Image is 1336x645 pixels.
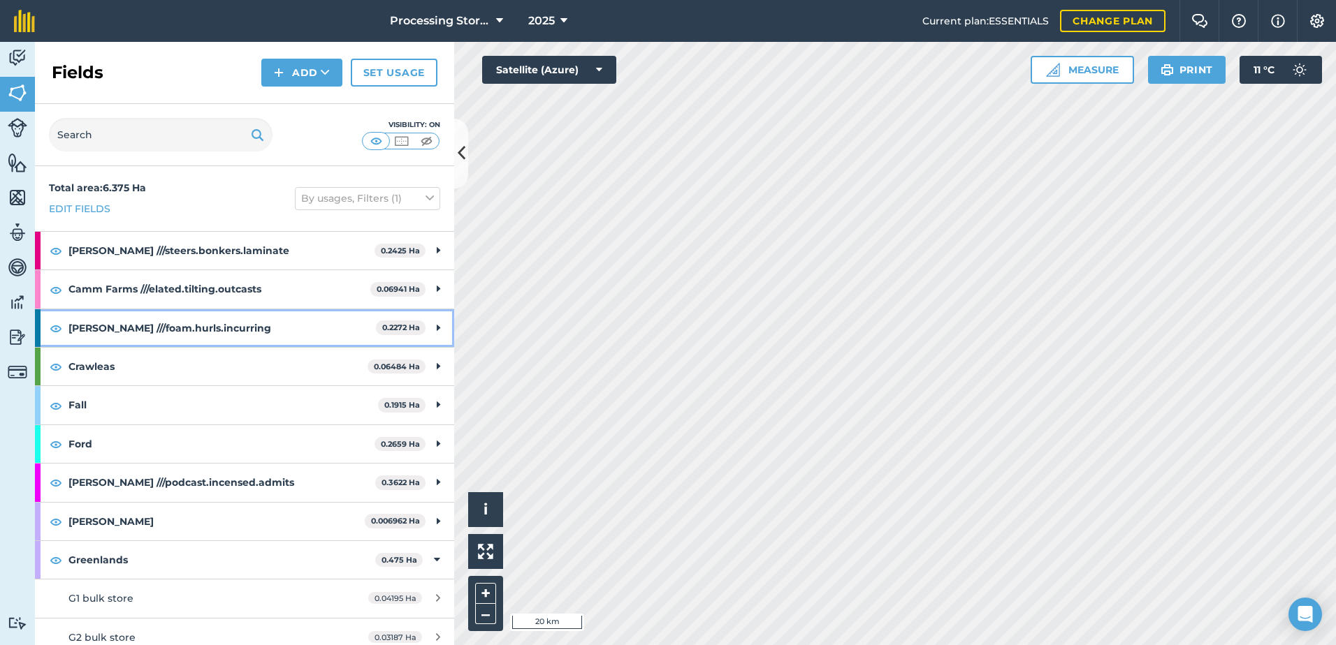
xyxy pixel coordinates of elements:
a: Set usage [351,59,437,87]
img: svg+xml;base64,PHN2ZyB4bWxucz0iaHR0cDovL3d3dy53My5vcmcvMjAwMC9zdmciIHdpZHRoPSIxOCIgaGVpZ2h0PSIyNC... [50,242,62,259]
img: Four arrows, one pointing top left, one top right, one bottom right and the last bottom left [478,544,493,559]
strong: 0.1915 Ha [384,400,420,410]
img: svg+xml;base64,PHN2ZyB4bWxucz0iaHR0cDovL3d3dy53My5vcmcvMjAwMC9zdmciIHdpZHRoPSIxOCIgaGVpZ2h0PSIyNC... [50,551,62,568]
img: svg+xml;base64,PHN2ZyB4bWxucz0iaHR0cDovL3d3dy53My5vcmcvMjAwMC9zdmciIHdpZHRoPSIxOCIgaGVpZ2h0PSIyNC... [50,436,62,452]
img: A question mark icon [1230,14,1247,28]
button: Add [261,59,342,87]
img: svg+xml;base64,PHN2ZyB4bWxucz0iaHR0cDovL3d3dy53My5vcmcvMjAwMC9zdmciIHdpZHRoPSIxOCIgaGVpZ2h0PSIyNC... [50,281,62,298]
strong: 0.06484 Ha [374,362,420,371]
img: svg+xml;base64,PHN2ZyB4bWxucz0iaHR0cDovL3d3dy53My5vcmcvMjAwMC9zdmciIHdpZHRoPSI1NiIgaGVpZ2h0PSI2MC... [8,187,27,208]
img: Two speech bubbles overlapping with the left bubble in the forefront [1191,14,1208,28]
strong: Ford [68,425,375,463]
span: 0.03187 Ha [368,631,422,643]
strong: 0.2272 Ha [382,322,420,332]
strong: 0.475 Ha [382,555,417,565]
strong: 0.2425 Ha [381,246,420,255]
strong: 0.2659 Ha [381,439,420,449]
button: + [475,583,496,604]
button: Print [1148,56,1226,84]
strong: 0.006962 Ha [371,516,420,526]
strong: Camm Farms ///elated.tilting.outcasts [68,270,370,308]
strong: Greenlands [68,541,375,579]
button: By usages, Filters (1) [295,187,440,209]
img: svg+xml;base64,PD94bWwgdmVyc2lvbj0iMS4wIiBlbmNvZGluZz0idXRmLTgiPz4KPCEtLSBHZW5lcmF0b3I6IEFkb2JlIE... [8,616,27,630]
div: Crawleas0.06484 Ha [35,348,454,385]
img: svg+xml;base64,PD94bWwgdmVyc2lvbj0iMS4wIiBlbmNvZGluZz0idXRmLTgiPz4KPCEtLSBHZW5lcmF0b3I6IEFkb2JlIE... [8,327,27,348]
img: svg+xml;base64,PHN2ZyB4bWxucz0iaHR0cDovL3d3dy53My5vcmcvMjAwMC9zdmciIHdpZHRoPSI1MCIgaGVpZ2h0PSI0MC... [418,134,435,148]
div: [PERSON_NAME]0.006962 Ha [35,503,454,540]
img: svg+xml;base64,PD94bWwgdmVyc2lvbj0iMS4wIiBlbmNvZGluZz0idXRmLTgiPz4KPCEtLSBHZW5lcmF0b3I6IEFkb2JlIE... [8,47,27,68]
div: [PERSON_NAME] ///podcast.incensed.admits0.3622 Ha [35,464,454,501]
img: svg+xml;base64,PHN2ZyB4bWxucz0iaHR0cDovL3d3dy53My5vcmcvMjAwMC9zdmciIHdpZHRoPSI1MCIgaGVpZ2h0PSI0MC... [393,134,410,148]
img: A cog icon [1309,14,1326,28]
strong: Crawleas [68,348,368,385]
img: svg+xml;base64,PD94bWwgdmVyc2lvbj0iMS4wIiBlbmNvZGluZz0idXRmLTgiPz4KPCEtLSBHZW5lcmF0b3I6IEFkb2JlIE... [1286,56,1314,84]
img: svg+xml;base64,PHN2ZyB4bWxucz0iaHR0cDovL3d3dy53My5vcmcvMjAwMC9zdmciIHdpZHRoPSI1NiIgaGVpZ2h0PSI2MC... [8,82,27,103]
input: Search [49,118,273,151]
div: Greenlands0.475 Ha [35,541,454,579]
img: svg+xml;base64,PHN2ZyB4bWxucz0iaHR0cDovL3d3dy53My5vcmcvMjAwMC9zdmciIHdpZHRoPSIxNyIgaGVpZ2h0PSIxNy... [1271,13,1285,29]
strong: [PERSON_NAME] [68,503,365,540]
a: Change plan [1060,10,1166,32]
button: 11 °C [1240,56,1322,84]
span: Current plan : ESSENTIALS [922,13,1049,29]
div: Camm Farms ///elated.tilting.outcasts0.06941 Ha [35,270,454,308]
img: svg+xml;base64,PHN2ZyB4bWxucz0iaHR0cDovL3d3dy53My5vcmcvMjAwMC9zdmciIHdpZHRoPSI1MCIgaGVpZ2h0PSI0MC... [368,134,385,148]
img: svg+xml;base64,PD94bWwgdmVyc2lvbj0iMS4wIiBlbmNvZGluZz0idXRmLTgiPz4KPCEtLSBHZW5lcmF0b3I6IEFkb2JlIE... [8,292,27,313]
strong: [PERSON_NAME] ///foam.hurls.incurring [68,309,376,347]
img: svg+xml;base64,PD94bWwgdmVyc2lvbj0iMS4wIiBlbmNvZGluZz0idXRmLTgiPz4KPCEtLSBHZW5lcmF0b3I6IEFkb2JlIE... [8,118,27,138]
span: 11 ° C [1254,56,1275,84]
strong: [PERSON_NAME] ///steers.bonkers.laminate [68,232,375,269]
div: Fall0.1915 Ha [35,386,454,424]
h2: Fields [52,61,103,84]
strong: [PERSON_NAME] ///podcast.incensed.admits [68,464,375,501]
span: G2 bulk store [68,631,136,644]
span: 2025 [528,13,555,29]
button: Measure [1031,56,1134,84]
div: [PERSON_NAME] ///steers.bonkers.laminate0.2425 Ha [35,232,454,269]
img: svg+xml;base64,PD94bWwgdmVyc2lvbj0iMS4wIiBlbmNvZGluZz0idXRmLTgiPz4KPCEtLSBHZW5lcmF0b3I6IEFkb2JlIE... [8,257,27,278]
img: svg+xml;base64,PHN2ZyB4bWxucz0iaHR0cDovL3d3dy53My5vcmcvMjAwMC9zdmciIHdpZHRoPSIxOSIgaGVpZ2h0PSIyNC... [251,126,264,143]
a: Edit fields [49,201,110,216]
img: fieldmargin Logo [14,10,35,32]
span: G1 bulk store [68,592,133,605]
button: i [468,492,503,527]
img: svg+xml;base64,PHN2ZyB4bWxucz0iaHR0cDovL3d3dy53My5vcmcvMjAwMC9zdmciIHdpZHRoPSIxOSIgaGVpZ2h0PSIyNC... [1161,61,1174,78]
div: [PERSON_NAME] ///foam.hurls.incurring0.2272 Ha [35,309,454,347]
img: svg+xml;base64,PHN2ZyB4bWxucz0iaHR0cDovL3d3dy53My5vcmcvMjAwMC9zdmciIHdpZHRoPSIxOCIgaGVpZ2h0PSIyNC... [50,397,62,414]
strong: 0.3622 Ha [382,477,420,487]
img: svg+xml;base64,PHN2ZyB4bWxucz0iaHR0cDovL3d3dy53My5vcmcvMjAwMC9zdmciIHdpZHRoPSIxOCIgaGVpZ2h0PSIyNC... [50,320,62,336]
img: svg+xml;base64,PHN2ZyB4bWxucz0iaHR0cDovL3d3dy53My5vcmcvMjAwMC9zdmciIHdpZHRoPSIxOCIgaGVpZ2h0PSIyNC... [50,513,62,530]
div: Visibility: On [362,119,440,131]
div: Ford0.2659 Ha [35,425,454,463]
strong: Total area : 6.375 Ha [49,181,146,194]
img: svg+xml;base64,PHN2ZyB4bWxucz0iaHR0cDovL3d3dy53My5vcmcvMjAwMC9zdmciIHdpZHRoPSI1NiIgaGVpZ2h0PSI2MC... [8,152,27,173]
strong: Fall [68,386,378,424]
img: svg+xml;base64,PD94bWwgdmVyc2lvbj0iMS4wIiBlbmNvZGluZz0idXRmLTgiPz4KPCEtLSBHZW5lcmF0b3I6IEFkb2JlIE... [8,362,27,382]
span: i [484,501,488,518]
img: svg+xml;base64,PHN2ZyB4bWxucz0iaHR0cDovL3d3dy53My5vcmcvMjAwMC9zdmciIHdpZHRoPSIxNCIgaGVpZ2h0PSIyNC... [274,64,284,81]
span: Processing Stores [390,13,491,29]
img: svg+xml;base64,PHN2ZyB4bWxucz0iaHR0cDovL3d3dy53My5vcmcvMjAwMC9zdmciIHdpZHRoPSIxOCIgaGVpZ2h0PSIyNC... [50,474,62,491]
a: G1 bulk store0.04195 Ha [35,579,454,617]
span: 0.04195 Ha [368,592,422,604]
img: svg+xml;base64,PD94bWwgdmVyc2lvbj0iMS4wIiBlbmNvZGluZz0idXRmLTgiPz4KPCEtLSBHZW5lcmF0b3I6IEFkb2JlIE... [8,222,27,243]
img: svg+xml;base64,PHN2ZyB4bWxucz0iaHR0cDovL3d3dy53My5vcmcvMjAwMC9zdmciIHdpZHRoPSIxOCIgaGVpZ2h0PSIyNC... [50,358,62,375]
button: Satellite (Azure) [482,56,616,84]
div: Open Intercom Messenger [1288,598,1322,631]
img: Ruler icon [1046,63,1060,77]
strong: 0.06941 Ha [377,284,420,294]
button: – [475,604,496,624]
